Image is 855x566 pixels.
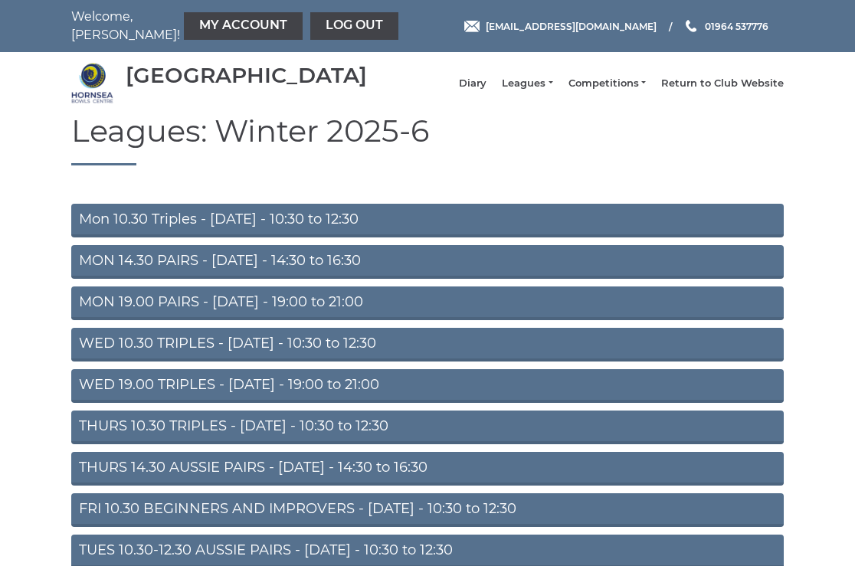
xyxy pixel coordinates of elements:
nav: Welcome, [PERSON_NAME]! [71,8,355,44]
div: [GEOGRAPHIC_DATA] [126,64,367,87]
a: WED 10.30 TRIPLES - [DATE] - 10:30 to 12:30 [71,328,784,362]
h1: Leagues: Winter 2025-6 [71,114,784,165]
span: 01964 537776 [705,20,768,31]
a: Return to Club Website [661,77,784,90]
img: Phone us [686,20,696,32]
a: Diary [459,77,486,90]
span: [EMAIL_ADDRESS][DOMAIN_NAME] [486,20,657,31]
a: Competitions [568,77,646,90]
a: Phone us 01964 537776 [683,19,768,34]
img: Hornsea Bowls Centre [71,62,113,104]
a: WED 19.00 TRIPLES - [DATE] - 19:00 to 21:00 [71,369,784,403]
a: Email [EMAIL_ADDRESS][DOMAIN_NAME] [464,19,657,34]
a: Log out [310,12,398,40]
a: Mon 10.30 Triples - [DATE] - 10:30 to 12:30 [71,204,784,237]
a: FRI 10.30 BEGINNERS AND IMPROVERS - [DATE] - 10:30 to 12:30 [71,493,784,527]
a: Leagues [502,77,552,90]
a: My Account [184,12,303,40]
a: MON 19.00 PAIRS - [DATE] - 19:00 to 21:00 [71,286,784,320]
a: MON 14.30 PAIRS - [DATE] - 14:30 to 16:30 [71,245,784,279]
img: Email [464,21,480,32]
a: THURS 14.30 AUSSIE PAIRS - [DATE] - 14:30 to 16:30 [71,452,784,486]
a: THURS 10.30 TRIPLES - [DATE] - 10:30 to 12:30 [71,411,784,444]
